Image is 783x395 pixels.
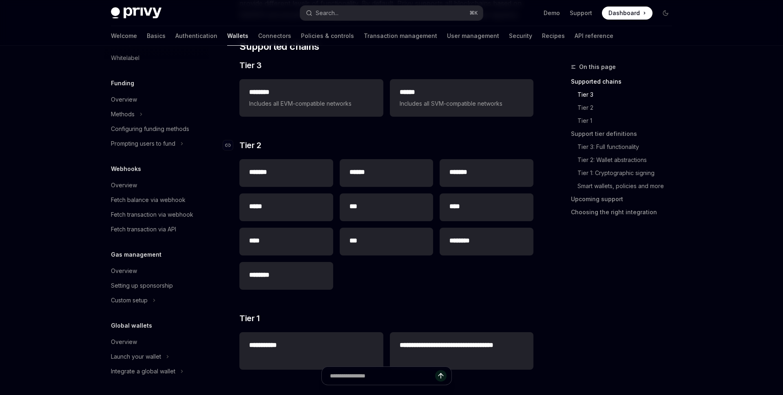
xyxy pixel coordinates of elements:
img: dark logo [111,7,161,19]
a: **** ***Includes all EVM-compatible networks [239,79,383,117]
a: Dashboard [602,7,652,20]
a: Fetch transaction via API [104,222,209,237]
a: Tier 3 [571,88,679,101]
div: Overview [111,95,137,104]
div: Overview [111,337,137,347]
button: Toggle Launch your wallet section [104,349,209,364]
a: Setting up sponsorship [104,278,209,293]
input: Ask a question... [330,367,435,385]
a: **** *Includes all SVM-compatible networks [390,79,533,117]
a: Tier 2: Wallet abstractions [571,153,679,166]
a: Tier 2 [571,101,679,114]
a: Smart wallets, policies and more [571,180,679,193]
a: Fetch balance via webhook [104,193,209,207]
div: Setting up sponsorship [111,281,173,291]
a: Wallets [227,26,248,46]
div: Prompting users to fund [111,139,175,149]
a: Upcoming support [571,193,679,206]
a: Overview [104,264,209,278]
a: Tier 1: Cryptographic signing [571,166,679,180]
span: Tier 1 [239,313,259,324]
a: Policies & controls [301,26,354,46]
a: Transaction management [364,26,437,46]
a: Security [509,26,532,46]
button: Send message [435,370,447,382]
a: Overview [104,92,209,107]
button: Toggle dark mode [659,7,672,20]
span: Includes all SVM-compatible networks [400,99,524,109]
div: Overview [111,180,137,190]
a: Configuring funding methods [104,122,209,136]
a: Authentication [175,26,217,46]
button: Toggle Methods section [104,107,209,122]
div: Fetch transaction via API [111,224,176,234]
a: Choosing the right integration [571,206,679,219]
a: API reference [575,26,613,46]
a: User management [447,26,499,46]
span: On this page [579,62,616,72]
div: Methods [111,109,135,119]
div: Custom setup [111,295,148,305]
a: Fetch transaction via webhook [104,207,209,222]
a: Tier 3: Full functionality [571,140,679,153]
div: Overview [111,266,137,276]
a: Recipes [542,26,565,46]
div: Fetch balance via webhook [111,195,186,205]
span: Tier 3 [239,60,261,71]
a: Overview [104,335,209,349]
a: Welcome [111,26,137,46]
a: Connectors [258,26,291,46]
a: Demo [544,9,560,17]
span: Supported chains [239,40,319,53]
h5: Gas management [111,250,161,260]
a: Support tier definitions [571,127,679,140]
a: Support [570,9,592,17]
div: Configuring funding methods [111,124,189,134]
button: Toggle Custom setup section [104,293,209,308]
span: Dashboard [608,9,640,17]
h5: Global wallets [111,321,152,331]
h5: Webhooks [111,164,141,174]
button: Open search [300,6,483,20]
div: Launch your wallet [111,352,161,362]
span: Tier 2 [239,140,261,151]
div: Integrate a global wallet [111,366,175,376]
a: Basics [147,26,166,46]
button: Toggle Integrate a global wallet section [104,364,209,379]
a: Overview [104,178,209,193]
a: Supported chains [571,75,679,88]
span: ⌘ K [469,10,478,16]
div: Fetch transaction via webhook [111,210,193,220]
a: Tier 1 [571,114,679,127]
h5: Funding [111,78,134,88]
a: Navigate to header [223,140,239,151]
div: Search... [316,8,338,18]
span: Includes all EVM-compatible networks [249,99,373,109]
button: Toggle Prompting users to fund section [104,136,209,151]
